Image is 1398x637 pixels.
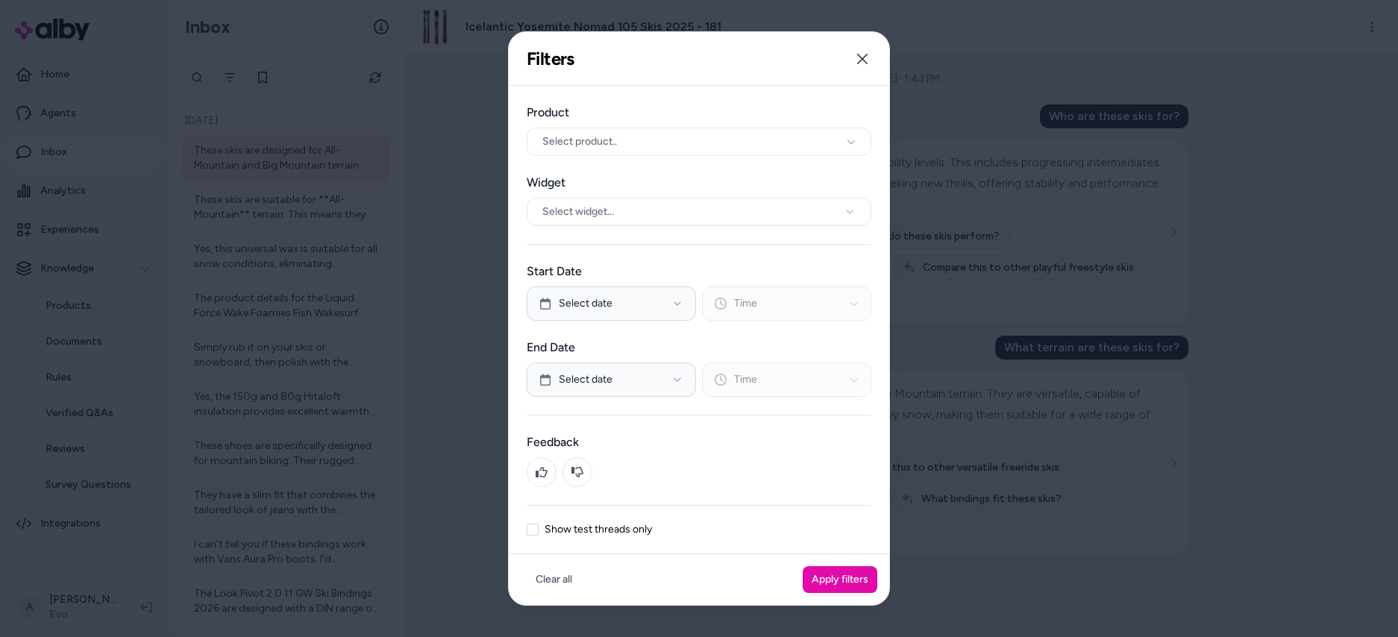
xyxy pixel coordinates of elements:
button: Select date [527,363,696,397]
label: Widget [527,174,871,192]
span: Select date [559,296,612,311]
span: Select date [559,372,612,387]
label: Start Date [527,263,871,280]
label: Show test threads only [545,524,652,535]
button: Apply filters [803,566,877,593]
h2: Filters [527,48,574,70]
button: Select date [527,286,696,321]
span: Select product.. [542,134,617,149]
button: Select widget... [527,198,871,226]
button: Clear all [527,566,581,593]
label: End Date [527,339,871,357]
label: Product [527,104,871,122]
label: Feedback [527,433,871,451]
